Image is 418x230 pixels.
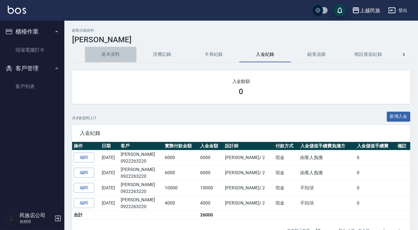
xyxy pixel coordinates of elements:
p: 共 4 筆資料, 1 / 1 [72,115,97,121]
td: 10000 [163,180,199,195]
p: 0922263220 [121,173,162,180]
td: 現金 [274,180,299,195]
th: 客戶 [119,142,163,150]
h5: 民族店公司 [20,212,52,219]
th: 操作 [72,142,100,150]
th: 備註 [396,142,410,150]
div: 上越民族 [360,6,380,15]
button: 消費記錄 [136,47,188,62]
td: [DATE] [100,180,119,195]
td: [PERSON_NAME] [119,195,163,211]
button: save [333,4,346,17]
td: [PERSON_NAME] [119,150,163,165]
h3: [PERSON_NAME] [72,35,410,44]
h2: 入金餘額 [80,78,403,85]
td: [PERSON_NAME] / 2 [224,195,274,211]
button: 登出 [385,5,410,16]
img: Person [5,212,18,225]
td: 10000 [199,180,223,195]
th: 實際付款金額 [163,142,199,150]
button: 新增入金 [387,112,411,122]
td: 現金 [274,150,299,165]
td: 現金 [274,195,299,211]
td: [PERSON_NAME] / 2 [224,165,274,180]
p: 0922263220 [121,158,162,165]
th: 入金儲值手續費負擔方 [299,142,355,150]
button: 櫃檯作業 [3,23,62,40]
p: 0922263220 [121,203,162,210]
td: 0 [355,150,396,165]
td: 6000 [199,150,223,165]
td: 0 [355,195,396,211]
th: 入金金額 [199,142,223,150]
span: 入金紀錄 [80,130,403,136]
td: 4000 [163,195,199,211]
img: Logo [8,6,26,14]
h3: 0 [239,87,244,96]
td: [PERSON_NAME] [119,180,163,195]
button: 入金紀錄 [239,47,291,62]
td: [PERSON_NAME] [119,165,163,180]
a: 編輯 [74,198,94,208]
td: 6000 [163,150,199,165]
td: 現金 [274,165,299,180]
a: 編輯 [74,153,94,163]
td: [DATE] [100,150,119,165]
button: 顧客追蹤 [291,47,342,62]
th: 設計師 [224,142,274,150]
th: 入金儲值手續費 [355,142,396,150]
h2: 顧客詳細資料 [72,28,410,33]
td: 合計 [72,211,100,219]
td: 由客人負擔 [299,150,355,165]
td: 由客人負擔 [299,165,355,180]
td: [PERSON_NAME] / 2 [224,180,274,195]
a: 客戶列表 [3,79,62,94]
p: 0922263220 [121,188,162,195]
td: 不扣項 [299,180,355,195]
td: 6000 [199,165,223,180]
a: 編輯 [74,168,94,178]
a: 編輯 [74,183,94,193]
td: [DATE] [100,165,119,180]
th: 日期 [100,142,119,150]
td: 0 [355,165,396,180]
button: 客戶管理 [3,60,62,77]
a: 現場電腦打卡 [3,43,62,57]
button: 簡訊發送紀錄 [342,47,394,62]
button: 卡券紀錄 [188,47,239,62]
td: 4000 [199,195,223,211]
button: 上越民族 [349,4,383,17]
button: 基本資料 [85,47,136,62]
td: 0 [355,180,396,195]
td: 6000 [163,165,199,180]
td: [PERSON_NAME] / 2 [224,150,274,165]
p: 無權限 [20,219,52,225]
td: 26000 [199,211,223,219]
th: 付款方式 [274,142,299,150]
td: [DATE] [100,195,119,211]
td: 不扣項 [299,195,355,211]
